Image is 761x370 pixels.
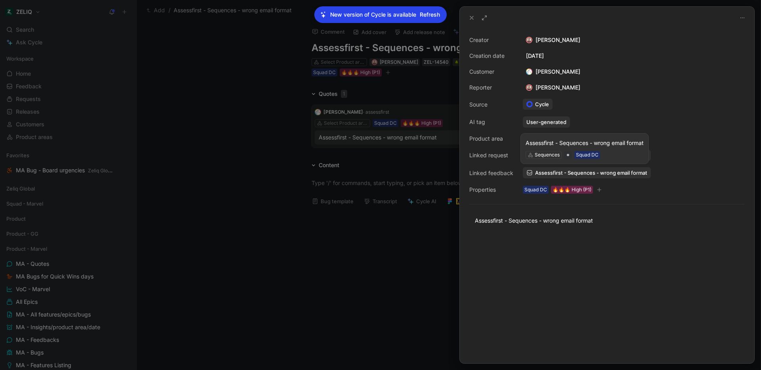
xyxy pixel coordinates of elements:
span: Assessfirst - Sequences - wrong email format [535,169,647,176]
img: avatar [527,85,532,90]
a: Cycle [523,99,553,110]
button: Refresh [419,10,440,20]
div: Reporter [469,83,513,92]
div: Creation date [469,51,513,61]
div: Linked feedback [469,168,513,178]
p: New version of Cycle is available [330,10,416,19]
div: [DATE] [523,51,745,61]
div: Product area [469,134,513,143]
div: AI tag [469,117,513,127]
div: 🔥🔥🔥 High (P1) [553,186,591,194]
div: [PERSON_NAME] [523,67,583,76]
div: Customer [469,67,513,76]
div: Assessfirst - Sequences - wrong email format [475,216,739,225]
a: Assessfirst - Sequences - wrong email format [523,167,651,178]
div: Squad DC [524,186,547,194]
div: Creator [469,35,513,45]
div: [PERSON_NAME] [523,83,583,92]
span: Refresh [420,10,440,19]
div: User-generated [526,118,566,126]
div: [PERSON_NAME] [523,35,745,45]
div: Properties [469,185,513,195]
div: Linked request [469,151,513,160]
div: Source [469,100,513,109]
img: logo [526,69,532,75]
img: avatar [527,38,532,43]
